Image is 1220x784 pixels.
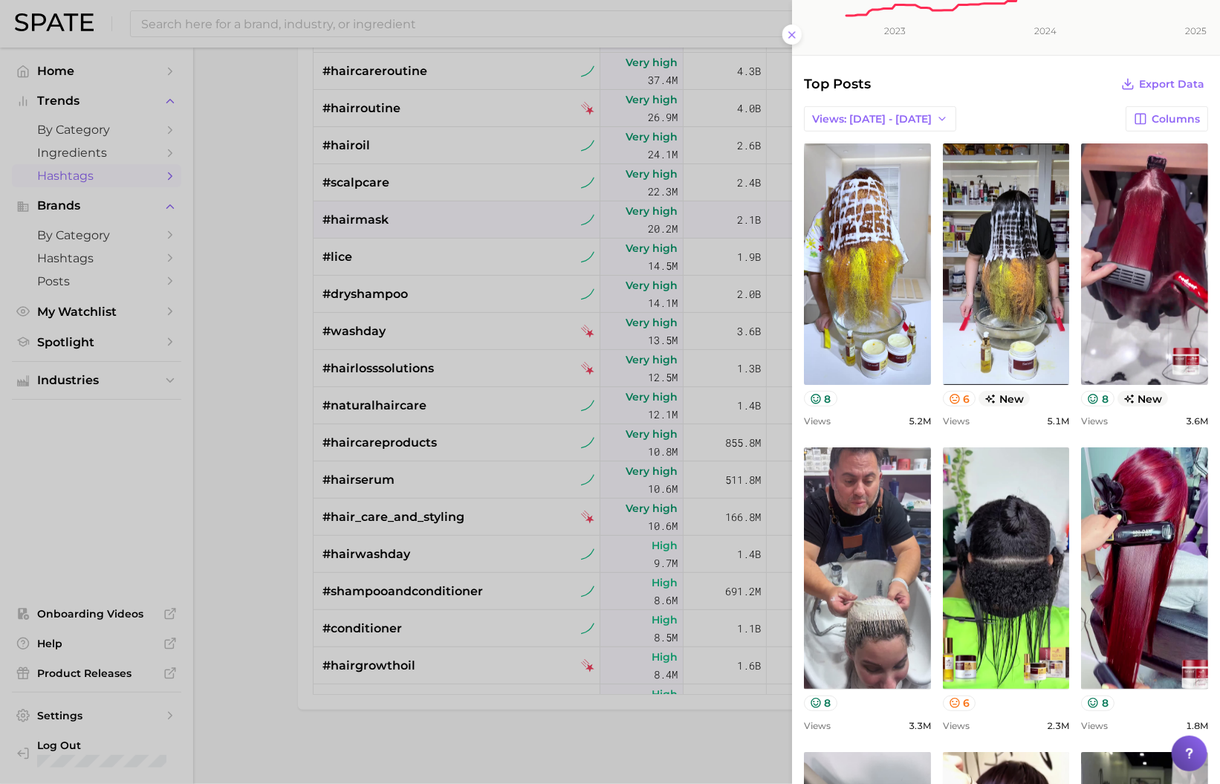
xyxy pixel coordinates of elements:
[1047,720,1069,731] span: 2.3m
[1139,78,1204,91] span: Export Data
[1186,720,1208,731] span: 1.8m
[1126,106,1208,132] button: Columns
[909,720,931,731] span: 3.3m
[1081,415,1108,427] span: Views
[1081,391,1114,406] button: 8
[943,415,970,427] span: Views
[1186,415,1208,427] span: 3.6m
[804,696,837,711] button: 8
[804,74,871,94] span: Top Posts
[1117,391,1169,406] span: new
[909,415,931,427] span: 5.2m
[1117,74,1208,94] button: Export Data
[1034,25,1057,36] tspan: 2024
[804,415,831,427] span: Views
[1152,113,1200,126] span: Columns
[1185,25,1207,36] tspan: 2025
[804,391,837,406] button: 8
[979,391,1030,406] span: new
[812,113,932,126] span: Views: [DATE] - [DATE]
[1047,415,1069,427] span: 5.1m
[943,720,970,731] span: Views
[943,391,976,406] button: 6
[804,106,956,132] button: Views: [DATE] - [DATE]
[1081,720,1108,731] span: Views
[943,696,976,711] button: 6
[884,25,906,36] tspan: 2023
[1081,696,1114,711] button: 8
[804,720,831,731] span: Views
